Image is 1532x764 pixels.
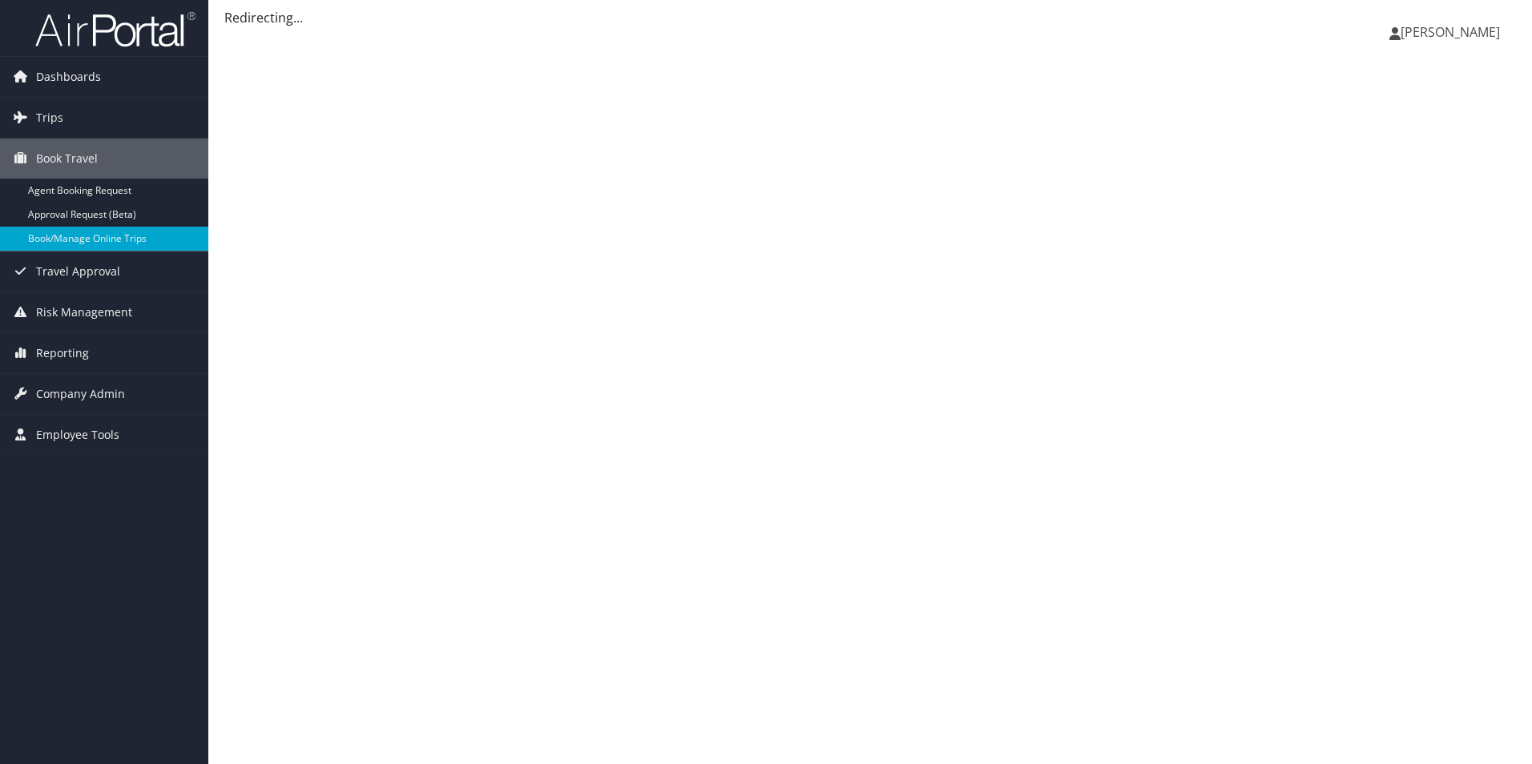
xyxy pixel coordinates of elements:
[36,57,101,97] span: Dashboards
[224,8,1516,27] div: Redirecting...
[36,98,63,138] span: Trips
[1401,23,1500,41] span: [PERSON_NAME]
[36,139,98,179] span: Book Travel
[36,251,120,292] span: Travel Approval
[36,415,119,455] span: Employee Tools
[36,292,132,332] span: Risk Management
[35,10,196,48] img: airportal-logo.png
[36,333,89,373] span: Reporting
[1389,8,1516,56] a: [PERSON_NAME]
[36,374,125,414] span: Company Admin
